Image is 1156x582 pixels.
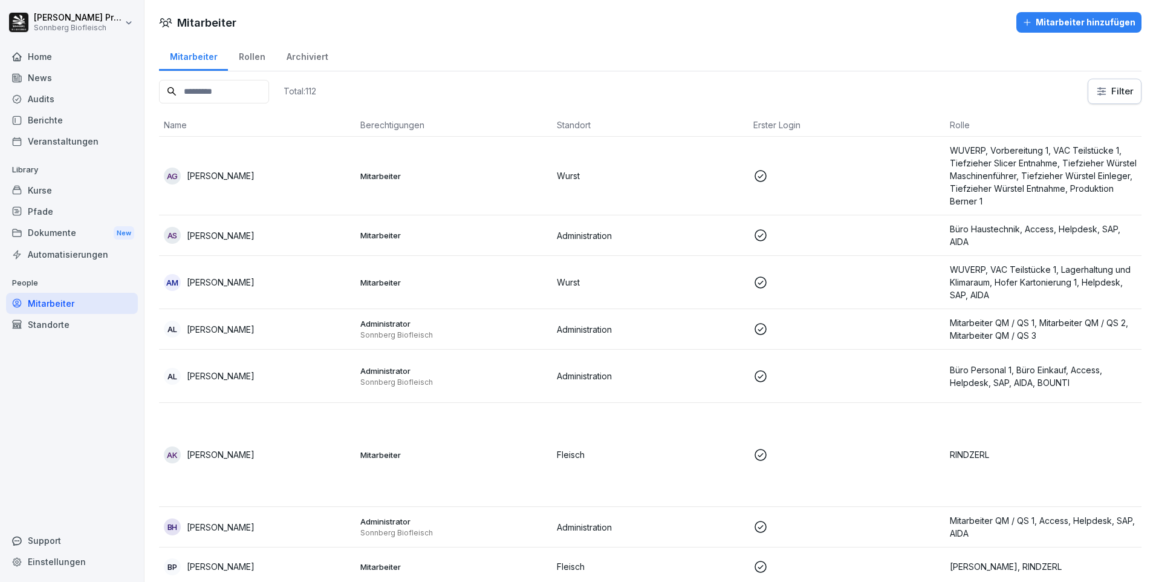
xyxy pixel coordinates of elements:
[164,227,181,244] div: AS
[6,160,138,180] p: Library
[557,323,744,336] p: Administration
[164,558,181,575] div: BP
[950,560,1137,573] p: [PERSON_NAME], RINDZERL
[164,518,181,535] div: BH
[360,318,547,329] p: Administrator
[360,516,547,527] p: Administrator
[945,114,1141,137] th: Rolle
[6,244,138,265] a: Automatisierungen
[159,40,228,71] a: Mitarbeiter
[187,560,255,573] p: [PERSON_NAME]
[6,273,138,293] p: People
[1096,85,1134,97] div: Filter
[356,114,552,137] th: Berechtigungen
[360,378,547,387] p: Sonnberg Biofleisch
[6,530,138,551] div: Support
[950,263,1137,301] p: WUVERP, VAC Teilstücke 1, Lagerhaltung und Klimaraum, Hofer Kartonierung 1, Helpdesk, SAP, AIDA
[284,85,316,97] p: Total: 112
[360,365,547,376] p: Administrator
[6,46,138,67] a: Home
[360,450,547,460] p: Mitarbeiter
[187,370,255,382] p: [PERSON_NAME]
[950,144,1137,208] p: WUVERP, Vorbereitung 1, VAC Teilstücke 1, Tiefzieher Slicer Entnahme, Tiefzieher Würstel Maschine...
[557,370,744,382] p: Administration
[557,276,744,289] p: Wurst
[34,13,122,23] p: [PERSON_NAME] Preßlauer
[6,551,138,572] a: Einstellungen
[748,114,945,137] th: Erster Login
[6,222,138,244] div: Dokumente
[6,110,138,131] a: Berichte
[557,169,744,182] p: Wurst
[187,169,255,182] p: [PERSON_NAME]
[6,222,138,244] a: DokumenteNew
[114,226,134,240] div: New
[552,114,748,137] th: Standort
[557,521,744,534] p: Administration
[164,274,181,291] div: AM
[557,448,744,461] p: Fleisch
[557,229,744,242] p: Administration
[360,561,547,572] p: Mitarbeiter
[6,67,138,88] a: News
[950,223,1137,248] p: Büro Haustechnik, Access, Helpdesk, SAP, AIDA
[1016,12,1141,33] button: Mitarbeiter hinzufügen
[950,448,1137,461] p: RINDZERL
[276,40,339,71] a: Archiviert
[950,316,1137,342] p: Mitarbeiter QM / QS 1, Mitarbeiter QM / QS 2, Mitarbeiter QM / QS 3
[6,201,138,222] a: Pfade
[187,521,255,534] p: [PERSON_NAME]
[557,560,744,573] p: Fleisch
[34,24,122,32] p: Sonnberg Biofleisch
[6,131,138,152] a: Veranstaltungen
[187,229,255,242] p: [PERSON_NAME]
[187,323,255,336] p: [PERSON_NAME]
[187,276,255,289] p: [PERSON_NAME]
[228,40,276,71] a: Rollen
[164,168,181,185] div: AG
[360,277,547,288] p: Mitarbeiter
[950,514,1137,540] p: Mitarbeiter QM / QS 1, Access, Helpdesk, SAP, AIDA
[360,230,547,241] p: Mitarbeiter
[360,171,547,181] p: Mitarbeiter
[1088,79,1141,103] button: Filter
[6,88,138,110] a: Audits
[159,114,356,137] th: Name
[1022,16,1135,29] div: Mitarbeiter hinzufügen
[360,528,547,538] p: Sonnberg Biofleisch
[6,180,138,201] a: Kurse
[187,448,255,461] p: [PERSON_NAME]
[6,314,138,335] a: Standorte
[950,364,1137,389] p: Büro Personal 1, Büro Einkauf, Access, Helpdesk, SAP, AIDA, BOUNTI
[164,368,181,385] div: AL
[164,446,181,463] div: AK
[360,330,547,340] p: Sonnberg Biofleisch
[164,321,181,338] div: AL
[6,293,138,314] a: Mitarbeiter
[177,15,236,31] h1: Mitarbeiter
